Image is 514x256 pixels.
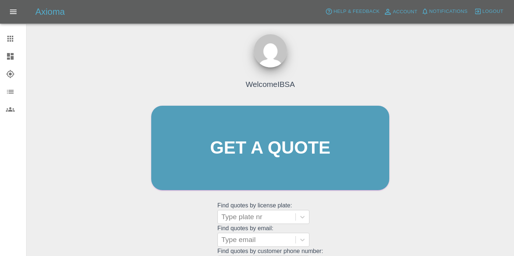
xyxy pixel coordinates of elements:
button: Notifications [419,6,469,17]
h4: Welcome IBSA [246,78,295,90]
span: Notifications [429,7,468,16]
span: Help & Feedback [333,7,379,16]
button: Open drawer [4,3,22,21]
button: Help & Feedback [323,6,381,17]
h5: Axioma [35,6,65,18]
grid: Find quotes by license plate: [217,202,323,224]
button: Logout [472,6,505,17]
span: Logout [482,7,503,16]
span: Account [393,8,418,16]
a: Get a quote [151,106,389,190]
img: ... [254,34,287,67]
grid: Find quotes by email: [217,225,323,247]
a: Account [382,6,419,18]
